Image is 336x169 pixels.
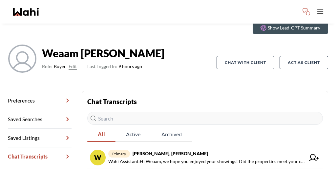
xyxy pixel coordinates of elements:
[87,63,142,70] span: 9 hours ago
[87,98,137,105] strong: Chat Transcripts
[69,63,77,70] button: Edit
[268,25,320,31] p: Show Lead-GPT Summary
[8,110,72,129] a: Saved Searches
[8,147,72,166] a: Chat Transcripts
[8,91,72,110] a: Preferences
[217,56,274,69] button: Chat with client
[108,150,130,158] span: primary
[108,158,305,165] span: Wahi Assistant : Hi Weaam, we hope you enjoyed your showings! Did the properties meet your criter...
[90,150,106,165] div: W
[133,151,208,156] strong: [PERSON_NAME], [PERSON_NAME]
[87,64,117,69] span: Last Logged In:
[280,56,328,69] button: Act as Client
[314,5,327,18] button: Toggle open navigation menu
[54,63,66,70] span: Buyer
[115,127,151,142] button: Active
[151,127,192,142] button: Archived
[42,47,164,60] strong: Weaam [PERSON_NAME]
[42,63,52,70] span: Role:
[87,147,323,168] a: Wprimary[PERSON_NAME], [PERSON_NAME]Wahi Assistant:Hi Weaam, we hope you enjoyed your showings! D...
[87,112,323,125] input: Search
[13,8,39,16] a: Wahi homepage
[8,129,72,147] a: Saved Listings
[253,22,328,34] button: Show Lead-GPT Summary
[87,127,115,142] button: All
